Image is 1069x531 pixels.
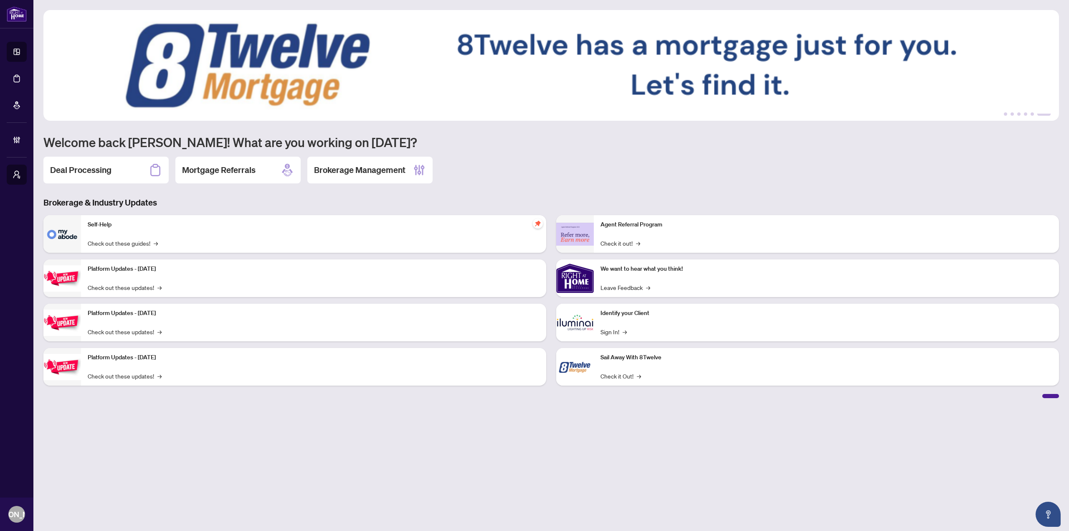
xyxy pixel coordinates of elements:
span: → [646,283,650,292]
p: Platform Updates - [DATE] [88,264,540,274]
p: Self-Help [88,220,540,229]
img: We want to hear what you think! [556,259,594,297]
button: Open asap [1036,502,1061,527]
span: → [623,327,627,336]
img: Sail Away With 8Twelve [556,348,594,386]
a: Check it out!→ [600,239,640,248]
span: user-switch [13,170,21,179]
img: Agent Referral Program [556,223,594,246]
button: 3 [1017,112,1021,116]
span: → [157,283,162,292]
p: Identify your Client [600,309,1052,318]
p: We want to hear what you think! [600,264,1052,274]
img: Platform Updates - July 21, 2025 [43,265,81,292]
span: → [157,327,162,336]
h2: Brokerage Management [314,164,405,176]
span: → [157,371,162,381]
img: Slide 5 [43,10,1059,121]
button: 6 [1037,112,1051,116]
img: Platform Updates - June 23, 2025 [43,354,81,380]
a: Leave Feedback→ [600,283,650,292]
img: Self-Help [43,215,81,253]
button: 2 [1011,112,1014,116]
img: logo [7,6,27,22]
a: Check it Out!→ [600,371,641,381]
p: Agent Referral Program [600,220,1052,229]
span: → [154,239,158,248]
span: pushpin [533,218,543,229]
a: Check out these updates!→ [88,327,162,336]
h3: Brokerage & Industry Updates [43,197,1059,208]
p: Platform Updates - [DATE] [88,309,540,318]
h2: Mortgage Referrals [182,164,256,176]
p: Platform Updates - [DATE] [88,353,540,362]
p: Sail Away With 8Twelve [600,353,1052,362]
a: Check out these guides!→ [88,239,158,248]
img: Identify your Client [556,304,594,341]
button: 1 [1004,112,1007,116]
h2: Deal Processing [50,164,111,176]
span: → [636,239,640,248]
img: Platform Updates - July 8, 2025 [43,310,81,336]
button: 4 [1024,112,1027,116]
h1: Welcome back [PERSON_NAME]! What are you working on [DATE]? [43,134,1059,150]
span: → [637,371,641,381]
a: Check out these updates!→ [88,283,162,292]
a: Check out these updates!→ [88,371,162,381]
a: Sign In!→ [600,327,627,336]
button: 5 [1031,112,1034,116]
